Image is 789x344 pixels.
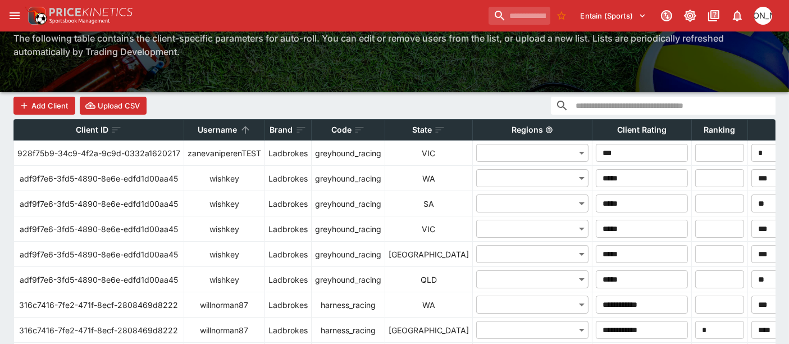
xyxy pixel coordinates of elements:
th: Ranking [692,120,748,141]
td: 316c7416-7fe2-471f-8ecf-2808469d8222 [14,318,184,343]
td: wishkey [184,216,265,242]
td: adf9f7e6-3fd5-4890-8e6e-edfd1d00aa45 [14,267,184,292]
td: QLD [385,267,473,292]
td: adf9f7e6-3fd5-4890-8e6e-edfd1d00aa45 [14,216,184,242]
td: Ladbrokes [265,141,312,166]
button: Notifications [727,6,747,26]
td: harness_racing [312,292,385,318]
button: Add Client [13,97,75,115]
td: Ladbrokes [265,292,312,318]
input: search [489,7,550,25]
button: Connected to PK [656,6,677,26]
td: wishkey [184,267,265,292]
td: wishkey [184,191,265,216]
td: adf9f7e6-3fd5-4890-8e6e-edfd1d00aa45 [14,166,184,191]
img: PriceKinetics [49,8,133,16]
button: open drawer [4,6,25,26]
th: Client Rating [592,120,692,141]
td: [GEOGRAPHIC_DATA] [385,242,473,267]
td: greyhound_racing [312,166,385,191]
td: Ladbrokes [265,216,312,242]
td: greyhound_racing [312,141,385,166]
img: Sportsbook Management [49,19,110,24]
p: Client ID [76,123,108,137]
button: Documentation [704,6,724,26]
td: Ladbrokes [265,267,312,292]
p: Username [198,123,238,137]
td: Ladbrokes [265,191,312,216]
img: PriceKinetics Logo [25,4,47,27]
td: harness_racing [312,318,385,343]
td: willnorman87 [184,318,265,343]
td: VIC [385,141,473,166]
td: Ladbrokes [265,166,312,191]
div: Jonty Andrew [754,7,772,25]
td: [GEOGRAPHIC_DATA] [385,318,473,343]
button: Select Tenant [574,7,653,25]
svg: Regions which the autoroll setting will apply to. More than one can be selected to apply to multi... [545,126,553,134]
button: No Bookmarks [553,7,571,25]
td: wishkey [184,166,265,191]
td: greyhound_racing [312,191,385,216]
p: Brand [270,123,293,137]
h6: The following table contains the client-specific parameters for auto-roll. You can edit or remove... [13,31,776,58]
td: greyhound_racing [312,242,385,267]
p: State [412,123,432,137]
td: Ladbrokes [265,318,312,343]
button: Upload CSV [80,97,147,115]
td: adf9f7e6-3fd5-4890-8e6e-edfd1d00aa45 [14,242,184,267]
td: willnorman87 [184,292,265,318]
td: VIC [385,216,473,242]
td: WA [385,292,473,318]
td: adf9f7e6-3fd5-4890-8e6e-edfd1d00aa45 [14,191,184,216]
td: greyhound_racing [312,267,385,292]
td: 316c7416-7fe2-471f-8ecf-2808469d8222 [14,292,184,318]
td: Ladbrokes [265,242,312,267]
button: Jonty Andrew [751,3,776,28]
td: 928f75b9-34c9-4f2a-9c9d-0332a1620217 [14,141,184,166]
td: zanevaniperenTEST [184,141,265,166]
p: Regions [512,123,543,137]
button: Toggle light/dark mode [680,6,700,26]
td: wishkey [184,242,265,267]
p: Code [331,123,352,137]
td: SA [385,191,473,216]
td: greyhound_racing [312,216,385,242]
td: WA [385,166,473,191]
